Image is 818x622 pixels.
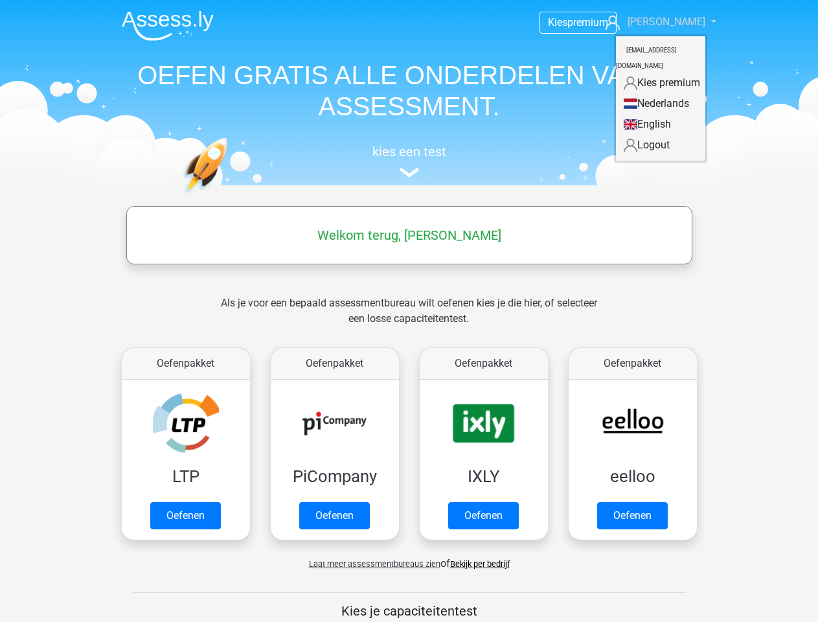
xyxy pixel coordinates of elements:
[210,295,608,342] div: Als je voor een bepaald assessmentbureau wilt oefenen kies je die hier, of selecteer een losse ca...
[628,16,705,28] span: [PERSON_NAME]
[400,168,419,178] img: assessment
[540,14,616,31] a: Kiespremium
[183,137,278,255] img: oefenen
[299,502,370,529] a: Oefenen
[597,502,668,529] a: Oefenen
[448,502,519,529] a: Oefenen
[111,144,707,178] a: kies een test
[133,603,686,619] h5: Kies je capaciteitentest
[616,93,705,114] a: Nederlands
[111,546,707,571] div: of
[616,73,705,93] a: Kies premium
[309,559,440,569] span: Laat meer assessmentbureaus zien
[122,10,214,41] img: Assessly
[567,16,608,29] span: premium
[616,36,677,80] small: [EMAIL_ADDRESS][DOMAIN_NAME]
[111,60,707,122] h1: OEFEN GRATIS ALLE ONDERDELEN VAN JE ASSESSMENT.
[614,34,707,163] div: [PERSON_NAME]
[548,16,567,29] span: Kies
[600,14,707,30] a: [PERSON_NAME]
[133,227,686,243] h5: Welkom terug, [PERSON_NAME]
[450,559,510,569] a: Bekijk per bedrijf
[111,144,707,159] h5: kies een test
[150,502,221,529] a: Oefenen
[616,135,705,155] a: Logout
[616,114,705,135] a: English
